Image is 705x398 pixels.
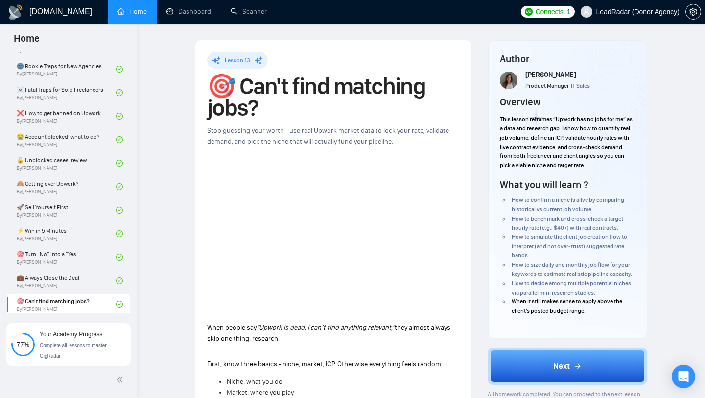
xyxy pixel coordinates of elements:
[553,360,570,372] span: Next
[536,6,565,17] span: Connects:
[17,82,116,103] a: ☠️ Fatal Traps for Solo FreelancersBy[PERSON_NAME]
[231,7,267,16] a: searchScanner
[116,254,123,261] span: check-circle
[116,89,123,96] span: check-circle
[500,52,635,66] h4: Author
[116,207,123,214] span: check-circle
[11,341,35,348] span: 77%
[207,323,450,343] span: they almost always skip one thing: research.
[512,280,631,296] span: How to decide among multiple potential niches via parallel mini research studies.
[17,247,116,268] a: 🎯 Turn “No” into a “Yes”By[PERSON_NAME]
[207,360,443,368] span: First, know three basics - niche, market, ICP. Otherwise everything feels random.
[512,261,632,277] span: How to size daily and monthly job flow for your keywords to estimate realistic pipeline capacity.
[17,176,116,198] a: 🙈 Getting over Upwork?By[PERSON_NAME]
[207,126,449,146] span: Stop guessing your worth - use real Upwork market data to lock your rate, validate demand, and pi...
[17,270,116,292] a: 💼 Always Close the DealBy[PERSON_NAME]
[17,199,116,221] a: 🚀 Sell Yourself FirstBy[PERSON_NAME]
[567,6,571,17] span: 1
[227,388,294,397] span: Market: where you play
[116,301,123,308] span: check-circle
[512,233,627,259] span: How to simulate the client job creation flow to interpret (and not over‑trust) suggested rate bands.
[117,375,126,385] span: double-left
[686,8,701,16] span: setting
[116,277,123,284] span: check-circle
[17,58,116,80] a: 🌚 Rookie Traps for New AgenciesBy[PERSON_NAME]
[685,4,701,20] button: setting
[116,113,123,120] span: check-circle
[17,152,116,174] a: 🔓 Unblocked cases: reviewBy[PERSON_NAME]
[17,294,116,315] a: 🎯 Can't find matching jobs?By[PERSON_NAME]
[8,4,23,20] img: logo
[500,95,540,109] h4: Overview
[525,71,576,79] span: [PERSON_NAME]
[17,223,116,245] a: ⚡ Win in 5 MinutesBy[PERSON_NAME]
[166,7,211,16] a: dashboardDashboard
[500,116,633,169] span: This lesson reframes “Upwork has no jobs for me” as a data and research gap. I show how to quanti...
[207,323,257,332] span: When people say
[207,75,460,119] h1: 🎯 Can't find matching jobs?
[6,31,47,52] span: Home
[40,343,107,359] span: Complete all lessons to master GigRadar.
[525,82,569,89] span: Product Manager
[685,8,701,16] a: setting
[488,348,648,385] button: Next
[525,8,533,16] img: upwork-logo.png
[17,105,116,127] a: ❌ How to get banned on UpworkBy[PERSON_NAME]
[500,72,517,89] img: tamara_levit_pic.png
[40,331,102,338] span: Your Academy Progress
[512,215,623,231] span: How to benchmark and cross‑check a target hourly rate (e.g., $40+) with real contracts.
[488,391,642,398] span: All homework completed! You can proceed to the next lesson:
[583,8,590,15] span: user
[17,129,116,150] a: 😭 Account blocked: what to do?By[PERSON_NAME]
[225,57,250,64] span: Lesson 13
[116,136,123,143] span: check-circle
[116,183,123,190] span: check-circle
[512,197,624,213] span: How to confirm a niche is alive by comparing historical vs current job volume.
[116,66,123,73] span: check-circle
[116,230,123,237] span: check-circle
[672,365,695,388] div: Open Intercom Messenger
[571,82,590,89] span: IT Sales
[257,323,395,332] em: “Upwork is dead, I can’t find anything relevant,”
[500,178,588,192] h4: What you will learn ?
[512,298,622,314] span: When it still makes sense to apply above the client’s posted budget range.
[116,160,123,167] span: check-circle
[117,7,147,16] a: homeHome
[227,377,282,386] span: Niche: what you do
